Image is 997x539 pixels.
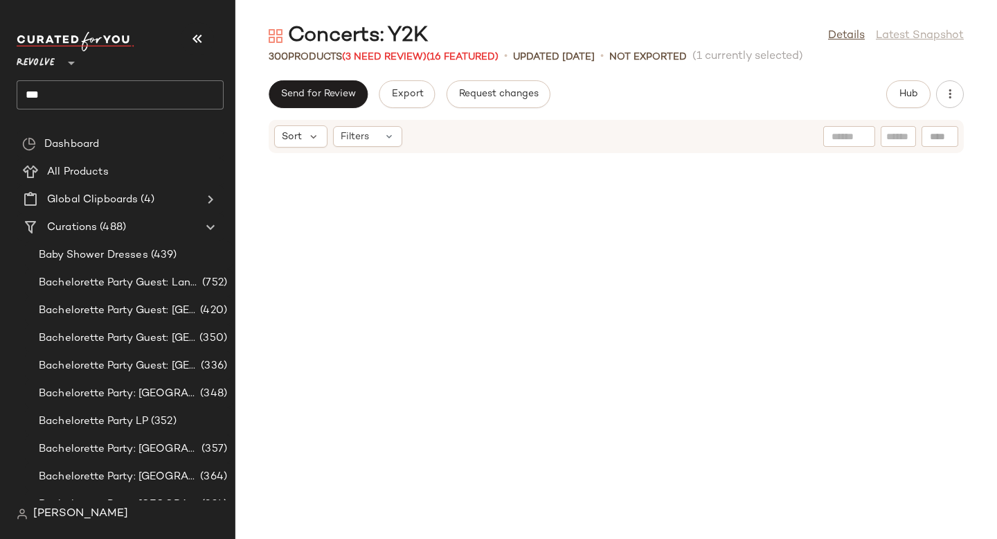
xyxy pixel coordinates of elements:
[148,414,177,430] span: (352)
[44,136,99,152] span: Dashboard
[609,50,687,64] p: Not Exported
[269,80,368,108] button: Send for Review
[342,52,426,62] span: (3 Need Review)
[47,164,109,180] span: All Products
[886,80,931,108] button: Hub
[39,497,199,513] span: Bachelorette Party: [GEOGRAPHIC_DATA]
[426,52,498,62] span: (16 Featured)
[199,497,227,513] span: (324)
[198,358,227,374] span: (336)
[458,89,539,100] span: Request changes
[899,89,918,100] span: Hub
[199,441,227,457] span: (357)
[39,441,199,457] span: Bachelorette Party: [GEOGRAPHIC_DATA]
[341,130,369,144] span: Filters
[197,303,227,319] span: (420)
[47,220,97,236] span: Curations
[39,303,197,319] span: Bachelorette Party Guest: [GEOGRAPHIC_DATA]
[504,48,508,65] span: •
[379,80,435,108] button: Export
[269,29,282,43] img: svg%3e
[269,22,428,50] div: Concerts: Y2K
[197,469,227,485] span: (364)
[197,386,227,402] span: (348)
[39,247,148,263] span: Baby Shower Dresses
[39,386,197,402] span: Bachelorette Party: [GEOGRAPHIC_DATA]
[269,52,288,62] span: 300
[513,50,595,64] p: updated [DATE]
[148,247,177,263] span: (439)
[390,89,423,100] span: Export
[828,28,865,44] a: Details
[17,509,28,520] img: svg%3e
[600,48,604,65] span: •
[39,469,197,485] span: Bachelorette Party: [GEOGRAPHIC_DATA]
[280,89,356,100] span: Send for Review
[39,330,197,346] span: Bachelorette Party Guest: [GEOGRAPHIC_DATA]
[199,275,227,291] span: (752)
[33,506,128,522] span: [PERSON_NAME]
[22,137,36,151] img: svg%3e
[692,48,803,65] span: (1 currently selected)
[39,275,199,291] span: Bachelorette Party Guest: Landing Page
[47,192,138,208] span: Global Clipboards
[197,330,227,346] span: (350)
[282,130,302,144] span: Sort
[447,80,550,108] button: Request changes
[39,358,198,374] span: Bachelorette Party Guest: [GEOGRAPHIC_DATA]
[39,414,148,430] span: Bachelorette Party LP
[17,32,134,51] img: cfy_white_logo.C9jOOHJF.svg
[17,47,55,72] span: Revolve
[269,50,498,64] div: Products
[97,220,126,236] span: (488)
[138,192,154,208] span: (4)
